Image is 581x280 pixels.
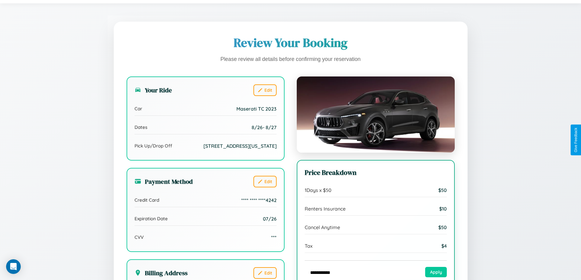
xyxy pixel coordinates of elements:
[6,259,21,274] div: Open Intercom Messenger
[253,176,277,187] button: Edit
[134,268,188,277] h3: Billing Address
[297,76,455,153] img: Maserati TC
[134,197,159,203] span: Credit Card
[439,206,447,212] span: $ 10
[252,124,277,130] span: 8 / 26 - 8 / 27
[425,267,447,277] button: Apply
[305,187,332,193] span: 1 Days x $ 50
[134,86,172,94] h3: Your Ride
[305,206,346,212] span: Renters Insurance
[134,216,168,222] span: Expiration Date
[438,224,447,230] span: $ 50
[574,128,578,152] div: Give Feedback
[134,177,193,186] h3: Payment Method
[253,267,277,279] button: Edit
[305,224,340,230] span: Cancel Anytime
[134,234,144,240] span: CVV
[441,243,447,249] span: $ 4
[127,55,455,64] p: Please review all details before confirming your reservation
[134,106,142,112] span: Car
[305,168,447,177] h3: Price Breakdown
[203,143,277,149] span: [STREET_ADDRESS][US_STATE]
[134,143,172,149] span: Pick Up/Drop Off
[134,124,147,130] span: Dates
[438,187,447,193] span: $ 50
[263,216,277,222] span: 07/26
[236,106,277,112] span: Maserati TC 2023
[305,243,313,249] span: Tax
[253,84,277,96] button: Edit
[127,34,455,51] h1: Review Your Booking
